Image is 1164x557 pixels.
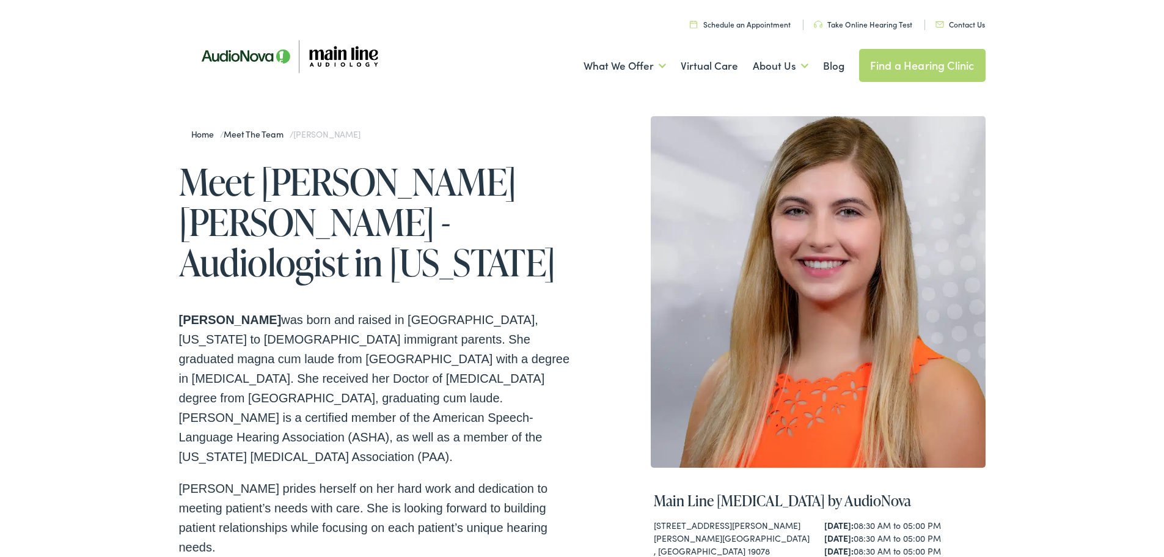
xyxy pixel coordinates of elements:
[654,519,811,532] div: [STREET_ADDRESS][PERSON_NAME]
[753,43,808,89] a: About Us
[690,20,697,28] img: utility icon
[293,128,360,140] span: [PERSON_NAME]
[584,43,666,89] a: What We Offer
[814,21,822,28] img: utility icon
[191,128,361,140] span: / /
[179,161,582,282] h1: Meet [PERSON_NAME] [PERSON_NAME] - Audiologist in [US_STATE]
[179,479,582,557] p: [PERSON_NAME] prides herself on her hard work and dedication to meeting patient’s needs with care...
[814,19,912,29] a: Take Online Hearing Test
[191,128,220,140] a: Home
[224,128,289,140] a: Meet the Team
[824,545,854,557] strong: [DATE]:
[179,313,282,326] strong: [PERSON_NAME]
[654,492,983,510] h4: Main Line [MEDICAL_DATA] by AudioNova
[824,519,854,531] strong: [DATE]:
[179,310,582,467] p: was born and raised in [GEOGRAPHIC_DATA], [US_STATE] to [DEMOGRAPHIC_DATA] immigrant parents. She...
[935,19,985,29] a: Contact Us
[824,532,854,544] strong: [DATE]:
[823,43,844,89] a: Blog
[935,21,944,28] img: utility icon
[690,19,791,29] a: Schedule an Appointment
[681,43,738,89] a: Virtual Care
[859,49,986,82] a: Find a Hearing Clinic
